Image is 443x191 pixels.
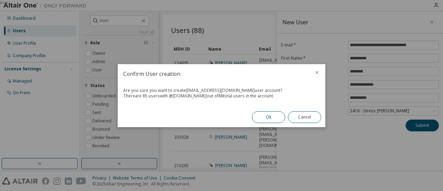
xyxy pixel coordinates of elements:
[314,70,320,75] button: close
[118,64,309,84] h2: Confirm User creation
[288,111,321,123] button: Cancel
[123,88,320,93] div: Are you sure you want to create [EMAIL_ADDRESS][DOMAIN_NAME] user account?
[123,93,320,99] div: There are 85 users with @ [DOMAIN_NAME] out of 88 total users in the account.
[252,111,285,123] button: Ok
